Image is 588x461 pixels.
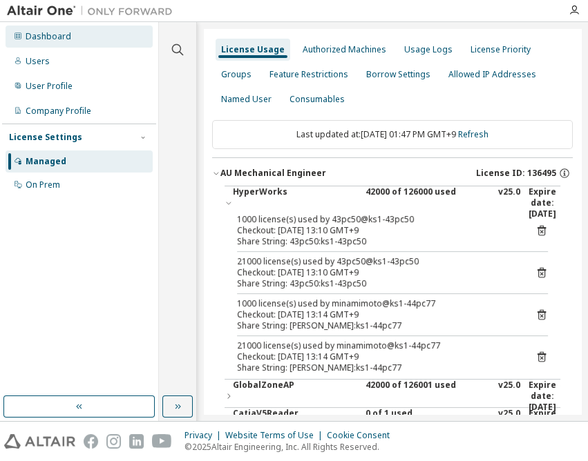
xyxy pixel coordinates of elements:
[237,309,515,320] div: Checkout: [DATE] 13:14 GMT+9
[366,380,490,413] div: 42000 of 126001 used
[237,214,515,225] div: 1000 license(s) used by 43pc50@ks1-43pc50
[529,408,560,441] div: Expire date: [DATE]
[225,430,327,441] div: Website Terms of Use
[225,186,560,219] button: HyperWorks42000 of 126000 usedv25.0Expire date:[DATE]
[498,186,520,219] div: v25.0
[498,408,520,441] div: v25.0
[233,186,357,219] div: HyperWorks
[529,380,560,413] div: Expire date: [DATE]
[458,128,489,140] a: Refresh
[237,236,515,247] div: Share String: 43pc50:ks1-43pc50
[237,340,515,351] div: 21000 license(s) used by minamimoto@ks1-44pc77
[221,94,272,105] div: Named User
[26,156,66,167] div: Managed
[212,158,573,188] button: AU Mechanical EngineerLicense ID: 136495
[233,380,357,413] div: GlobalZoneAP
[498,380,520,413] div: v25.0
[366,408,490,441] div: 0 of 1 used
[366,186,490,219] div: 42000 of 126000 used
[26,81,73,92] div: User Profile
[26,56,50,67] div: Users
[237,225,515,236] div: Checkout: [DATE] 13:10 GMT+9
[237,267,515,278] div: Checkout: [DATE] 13:10 GMT+9
[529,186,560,219] div: Expire date: [DATE]
[233,408,560,441] button: CatiaV5Reader0 of 1 usedv25.0Expire date:[DATE]
[84,434,98,449] img: facebook.svg
[303,44,386,55] div: Authorized Machines
[184,441,398,453] p: © 2025 Altair Engineering, Inc. All Rights Reserved.
[327,430,398,441] div: Cookie Consent
[290,94,345,105] div: Consumables
[366,69,430,80] div: Borrow Settings
[7,4,180,18] img: Altair One
[26,106,91,117] div: Company Profile
[184,430,225,441] div: Privacy
[476,168,556,179] span: License ID: 136495
[237,320,515,331] div: Share String: [PERSON_NAME]:ks1-44pc77
[106,434,121,449] img: instagram.svg
[26,179,60,190] div: On Prem
[152,434,172,449] img: youtube.svg
[448,69,536,80] div: Allowed IP Addresses
[220,168,326,179] div: AU Mechanical Engineer
[9,132,82,143] div: License Settings
[212,120,573,149] div: Last updated at: [DATE] 01:47 PM GMT+9
[129,434,144,449] img: linkedin.svg
[221,69,252,80] div: Groups
[404,44,453,55] div: Usage Logs
[221,44,285,55] div: License Usage
[237,362,515,373] div: Share String: [PERSON_NAME]:ks1-44pc77
[237,351,515,362] div: Checkout: [DATE] 13:14 GMT+9
[237,298,515,309] div: 1000 license(s) used by minamimoto@ks1-44pc77
[269,69,348,80] div: Feature Restrictions
[237,278,515,289] div: Share String: 43pc50:ks1-43pc50
[471,44,531,55] div: License Priority
[233,408,357,441] div: CatiaV5Reader
[26,31,71,42] div: Dashboard
[4,434,75,449] img: altair_logo.svg
[225,380,560,413] button: GlobalZoneAP42000 of 126001 usedv25.0Expire date:[DATE]
[237,256,515,267] div: 21000 license(s) used by 43pc50@ks1-43pc50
